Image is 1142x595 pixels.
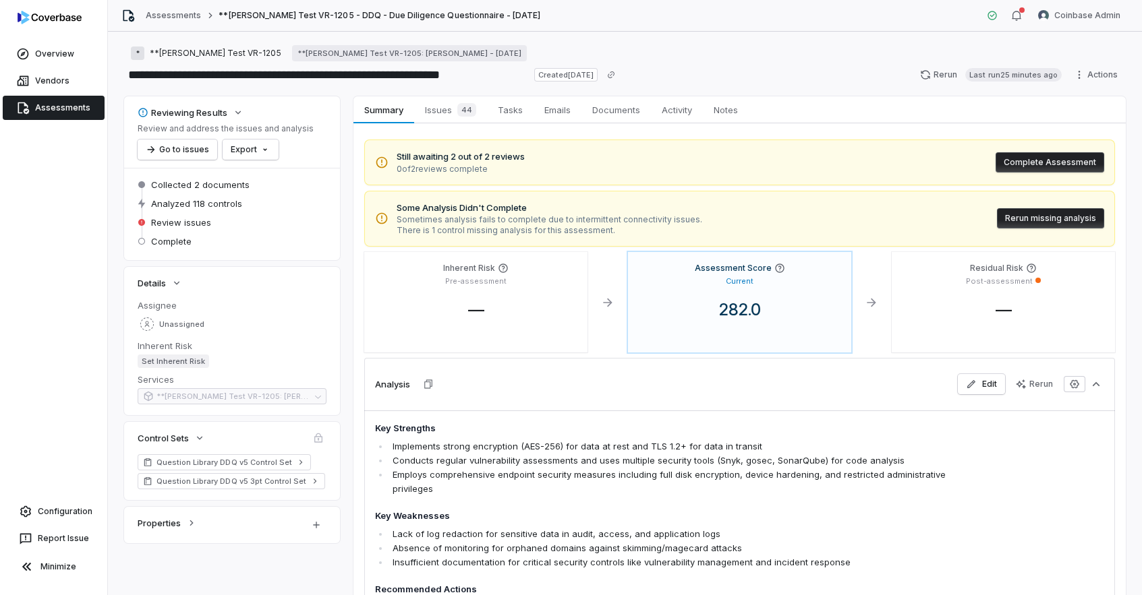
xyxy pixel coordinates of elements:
[138,354,209,368] span: Set Inherent Risk
[138,277,166,289] span: Details
[389,541,959,555] li: Absence of monitoring for orphaned domains against skimming/magecard attacks
[397,225,702,236] span: There is 1 control missing analysis for this assessment.
[708,300,772,319] span: 282.0
[420,100,482,119] span: Issues
[397,201,702,215] span: Some Analysis Didn't Complete
[457,103,476,117] span: 44
[1070,65,1126,85] button: Actions
[726,276,753,286] p: Current
[389,555,959,569] li: Insufficient documentation for critical security controls like vulnerability management and incid...
[138,299,326,311] dt: Assignee
[138,123,314,134] p: Review and address the issues and analysis
[134,271,186,295] button: Details
[656,101,697,119] span: Activity
[292,45,527,61] a: **[PERSON_NAME] Test VR-1205: [PERSON_NAME] - [DATE]
[134,511,201,535] button: Properties
[138,139,217,160] button: Go to issues
[223,139,279,160] button: Export
[958,374,1005,394] button: Edit
[3,96,105,120] a: Assessments
[1030,5,1129,26] button: Coinbase Admin avatarCoinbase Admin
[359,101,408,119] span: Summary
[397,214,702,225] span: Sometimes analysis fails to complete due to intermittent connectivity issues.
[156,457,292,468] span: Question Library DDQ v5 Control Set
[389,453,959,468] li: Conducts regular vulnerability assessments and uses multiple security tools (Snyk, gosec, SonarQu...
[445,276,507,286] p: Pre-assessment
[539,101,576,119] span: Emails
[138,432,189,444] span: Control Sets
[397,164,525,175] span: 0 of 2 reviews complete
[151,235,192,247] span: Complete
[443,263,495,274] h4: Inherent Risk
[151,197,242,210] span: Analyzed 118 controls
[375,378,410,390] h3: Analysis
[397,150,525,164] span: Still awaiting 2 out of 2 reviews
[134,100,248,125] button: Reviewing Results
[5,526,102,551] button: Report Issue
[492,101,528,119] span: Tasks
[966,276,1033,286] p: Post-assessment
[912,65,1070,85] button: RerunLast run25 minutes ago
[134,426,209,450] button: Control Sets
[138,340,326,352] dt: Inherent Risk
[127,41,285,65] button: ***[PERSON_NAME] Test VR-1205
[695,263,772,274] h4: Assessment Score
[375,509,959,523] h4: Key Weaknesses
[970,263,1023,274] h4: Residual Risk
[965,68,1062,82] span: Last run 25 minutes ago
[997,208,1104,228] button: Rerun missing analysis
[708,101,743,119] span: Notes
[996,152,1104,173] button: Complete Assessment
[375,422,959,435] h4: Key Strengths
[219,10,540,21] span: **[PERSON_NAME] Test VR-1205 - DDQ - Due Diligence Questionnaire - [DATE]
[146,10,201,21] a: Assessments
[389,439,959,453] li: Implements strong encryption (AES-256) for data at rest and TLS 1.2+ for data in transit
[138,454,311,470] a: Question Library DDQ v5 Control Set
[156,476,306,487] span: Question Library DDQ v5 3pt Control Set
[985,300,1023,319] span: —
[151,216,211,228] span: Review issues
[1016,379,1053,389] div: Rerun
[3,69,105,93] a: Vendors
[1054,10,1120,21] span: Coinbase Admin
[150,48,281,59] span: **[PERSON_NAME] Test VR-1205
[138,106,227,119] div: Reviewing Results
[138,373,326,385] dt: Services
[1008,374,1061,394] button: Rerun
[5,499,102,524] a: Configuration
[457,300,495,319] span: —
[389,468,959,496] li: Employs comprehensive endpoint security measures including full disk encryption, device hardening...
[3,42,105,66] a: Overview
[159,319,204,330] span: Unassigned
[1038,10,1049,21] img: Coinbase Admin avatar
[389,527,959,541] li: Lack of log redaction for sensitive data in audit, access, and application logs
[587,101,646,119] span: Documents
[138,517,181,529] span: Properties
[138,473,325,489] a: Question Library DDQ v5 3pt Control Set
[151,179,250,191] span: Collected 2 documents
[534,68,598,82] span: Created [DATE]
[5,553,102,580] button: Minimize
[599,63,623,87] button: Copy link
[18,11,82,24] img: logo-D7KZi-bG.svg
